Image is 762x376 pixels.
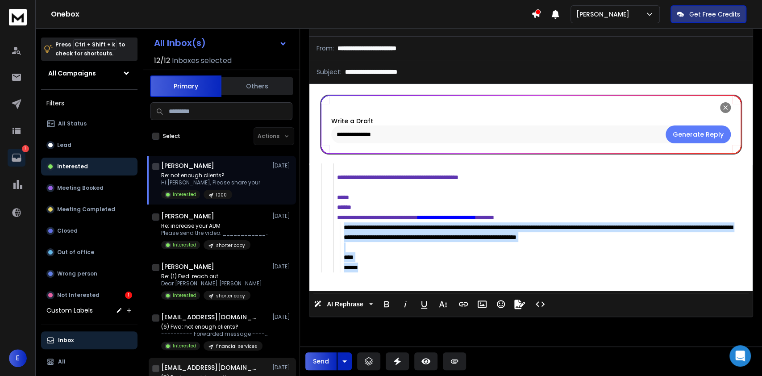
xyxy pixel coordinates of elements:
button: Insert Link (Ctrl+K) [455,295,472,313]
p: Press to check for shortcuts. [55,40,125,58]
button: Send [305,352,337,370]
p: 1 [22,145,29,152]
p: [DATE] [272,213,292,220]
p: Meeting Completed [57,206,115,213]
p: Get Free Credits [689,10,740,19]
p: All Status [58,120,87,127]
button: Primary [150,75,221,97]
p: [DATE] [272,313,292,321]
p: Hi [PERSON_NAME], Please share your [161,179,260,186]
button: Code View [532,295,549,313]
p: (6) Fwd: not enough clients? [161,323,268,330]
button: Clear input [666,125,731,143]
span: AI Rephrase [325,301,365,308]
button: Underline (Ctrl+U) [416,295,433,313]
span: 12 / 12 [154,55,170,66]
p: Out of office [57,249,94,256]
p: Re: increase your AUM [161,222,268,230]
button: Interested [41,158,137,175]
a: 1 [8,149,25,167]
p: Wrong person [57,270,97,277]
button: Others [221,76,293,96]
p: [PERSON_NAME] [576,10,633,19]
button: Lead [41,136,137,154]
p: Interested [173,242,196,248]
p: Meeting Booked [57,184,104,192]
button: All Inbox(s) [147,34,294,52]
span: Ctrl + Shift + k [73,39,117,50]
button: All [41,353,137,371]
h1: [PERSON_NAME] [161,212,214,221]
p: Inbox [58,337,74,344]
p: Dear [PERSON_NAME] [PERSON_NAME] [161,280,262,287]
h1: [PERSON_NAME] [161,161,214,170]
p: financial services [216,343,257,350]
button: Inbox [41,331,137,349]
h3: Filters [41,97,137,109]
p: Subject: [316,67,341,76]
button: Signature [511,295,528,313]
p: Interested [57,163,88,170]
button: All Campaigns [41,64,137,82]
p: Re: (1) Fwd: reach out [161,273,262,280]
p: Interested [173,343,196,349]
button: E [9,349,27,367]
p: shorter copy [216,292,245,299]
label: Write a Draft [331,117,373,125]
div: Open Intercom Messenger [729,345,751,367]
h1: Onebox [51,9,531,20]
p: Lead [57,142,71,149]
button: Closed [41,222,137,240]
p: Closed [57,227,78,234]
h1: [PERSON_NAME] [161,262,214,271]
p: Please send the video. ________________________________ [161,230,268,237]
p: [DATE] [272,364,292,371]
h1: [EMAIL_ADDRESS][DOMAIN_NAME] [161,363,259,372]
button: Italic (Ctrl+I) [397,295,414,313]
h1: All Inbox(s) [154,38,206,47]
h3: Custom Labels [46,306,93,315]
p: shorter copy [216,242,245,249]
button: Insert Image (Ctrl+P) [474,295,491,313]
label: Select [163,133,180,140]
button: Emoticons [492,295,509,313]
button: All Status [41,115,137,133]
p: 1000 [216,192,227,198]
p: [DATE] [272,263,292,270]
p: ---------- Forwarded message --------- From: <[PERSON_NAME][EMAIL_ADDRESS][DOMAIN_NAME] [161,330,268,338]
p: From: [316,44,334,53]
p: Interested [173,292,196,299]
div: 1 [125,292,132,299]
button: Meeting Booked [41,179,137,197]
p: All [58,358,66,365]
p: [DATE] [272,162,292,169]
p: Interested [173,191,196,198]
button: Not Interested1 [41,286,137,304]
button: Wrong person [41,265,137,283]
button: More Text [434,295,451,313]
h1: All Campaigns [48,69,96,78]
button: Out of office [41,243,137,261]
p: Not Interested [57,292,100,299]
h3: Inboxes selected [172,55,232,66]
h1: [EMAIL_ADDRESS][DOMAIN_NAME] [161,313,259,322]
button: Meeting Completed [41,201,137,218]
button: Get Free Credits [670,5,746,23]
button: Bold (Ctrl+B) [378,295,395,313]
button: AI Rephrase [312,295,375,313]
p: Re: not enough clients? [161,172,260,179]
img: logo [9,9,27,25]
